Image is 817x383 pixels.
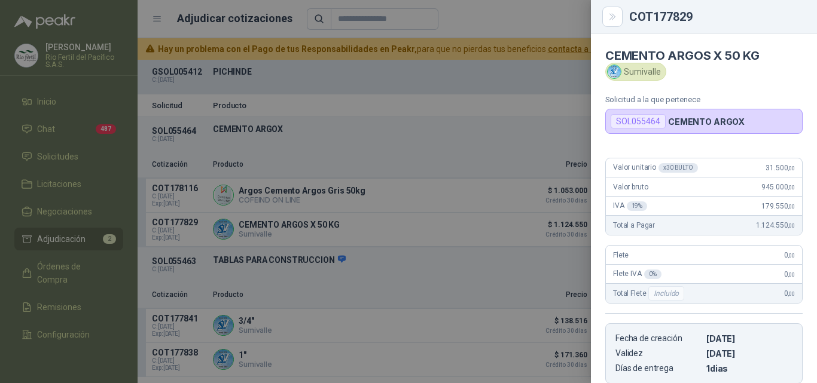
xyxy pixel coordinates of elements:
span: 945.000 [761,183,795,191]
span: Flete [613,251,629,259]
span: ,00 [788,290,795,297]
p: Solicitud a la que pertenece [605,95,803,104]
img: Company Logo [608,65,621,78]
p: Días de entrega [615,363,702,373]
p: CEMENTO ARGOX [668,117,745,127]
span: 0 [784,289,795,298]
span: IVA [613,201,647,211]
span: Flete IVA [613,269,661,279]
span: Valor unitario [613,163,698,173]
span: ,00 [788,271,795,278]
div: Sumivalle [605,63,666,81]
span: ,00 [788,165,795,171]
div: COT177829 [629,11,803,23]
h4: CEMENTO ARGOS X 50 KG [605,48,803,63]
span: 0 [784,251,795,259]
span: 31.500 [766,164,795,172]
span: 0 [784,270,795,278]
p: Validez [615,348,702,359]
span: ,00 [788,222,795,229]
button: Close [605,10,620,24]
div: SOL055464 [611,114,666,128]
span: ,00 [788,184,795,191]
div: 19 % [627,201,648,211]
span: 179.550 [761,202,795,210]
p: [DATE] [706,333,792,344]
p: 1 dias [706,363,792,373]
div: 0 % [644,269,661,279]
span: ,00 [788,203,795,210]
div: Incluido [648,286,684,301]
span: Total Flete [613,286,687,301]
span: 1.124.550 [756,221,795,229]
div: x 30 BULTO [659,163,698,173]
p: Fecha de creación [615,333,702,344]
p: [DATE] [706,348,792,359]
span: Valor bruto [613,183,648,191]
span: Total a Pagar [613,221,655,229]
span: ,00 [788,252,795,259]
